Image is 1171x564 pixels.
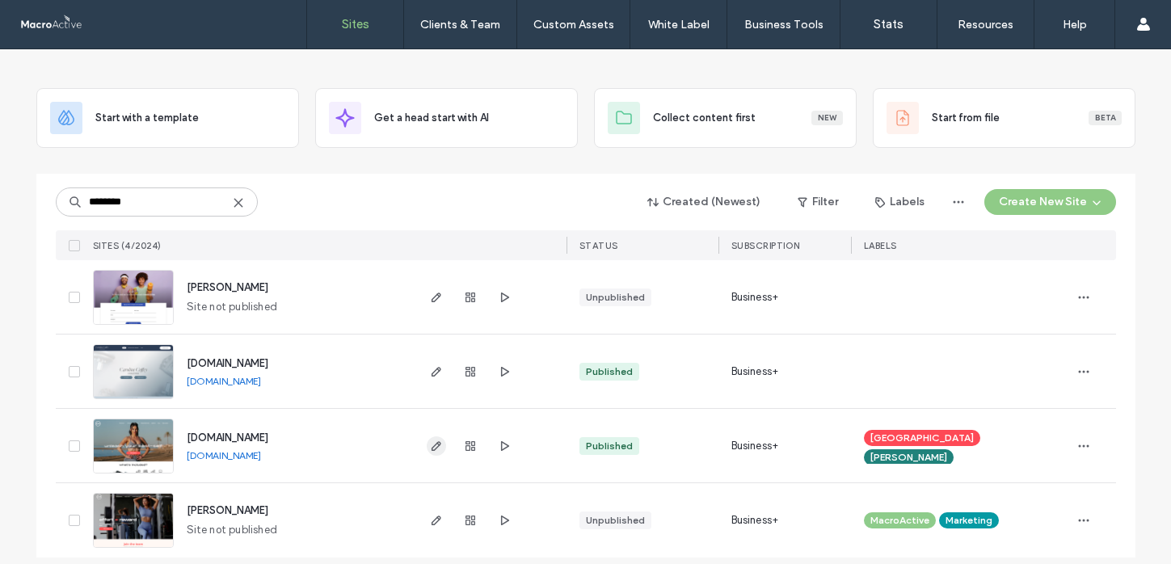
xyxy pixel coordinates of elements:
[731,364,779,380] span: Business+
[586,513,645,528] div: Unpublished
[870,513,929,528] span: MacroActive
[731,438,779,454] span: Business+
[874,17,904,32] label: Stats
[187,281,268,293] a: [PERSON_NAME]
[958,18,1013,32] label: Resources
[187,299,278,315] span: Site not published
[187,522,278,538] span: Site not published
[870,431,974,445] span: [GEOGRAPHIC_DATA]
[731,289,779,305] span: Business+
[634,189,775,215] button: Created (Newest)
[594,88,857,148] div: Collect content firstNew
[744,18,823,32] label: Business Tools
[586,439,633,453] div: Published
[648,18,710,32] label: White Label
[187,375,261,387] a: [DOMAIN_NAME]
[932,110,1000,126] span: Start from file
[653,110,756,126] span: Collect content first
[93,240,162,251] span: SITES (4/2024)
[187,449,261,461] a: [DOMAIN_NAME]
[342,17,369,32] label: Sites
[187,431,268,444] a: [DOMAIN_NAME]
[187,504,268,516] a: [PERSON_NAME]
[1089,111,1122,125] div: Beta
[946,513,992,528] span: Marketing
[586,290,645,305] div: Unpublished
[864,240,897,251] span: LABELS
[315,88,578,148] div: Get a head start with AI
[95,110,199,126] span: Start with a template
[984,189,1116,215] button: Create New Site
[861,189,939,215] button: Labels
[1063,18,1087,32] label: Help
[811,111,843,125] div: New
[781,189,854,215] button: Filter
[37,11,70,26] span: Help
[731,512,779,528] span: Business+
[579,240,618,251] span: STATUS
[374,110,489,126] span: Get a head start with AI
[36,88,299,148] div: Start with a template
[731,240,800,251] span: Subscription
[873,88,1135,148] div: Start from fileBeta
[870,450,947,465] span: [PERSON_NAME]
[586,364,633,379] div: Published
[187,357,268,369] a: [DOMAIN_NAME]
[533,18,614,32] label: Custom Assets
[420,18,500,32] label: Clients & Team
